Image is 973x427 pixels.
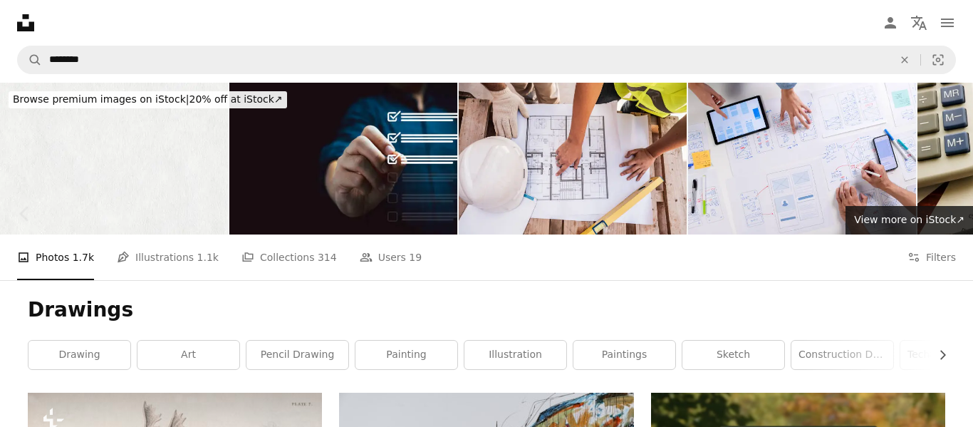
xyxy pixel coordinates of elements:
a: Next [923,145,973,282]
a: art [137,341,239,369]
a: pencil drawing [246,341,348,369]
a: drawing [28,341,130,369]
button: Menu [933,9,962,37]
img: Businessman using pen to tick mark for check review and approve virtual document , Quality assura... [229,83,457,235]
a: Home — Unsplash [17,14,34,31]
a: View more on iStock↗ [845,206,973,235]
a: Log in / Sign up [876,9,905,37]
a: painting [355,341,457,369]
span: 1.1k [197,249,219,265]
a: Collections 314 [241,235,337,280]
h1: Drawings [28,297,945,323]
span: View more on iStock ↗ [854,214,964,225]
button: Visual search [921,46,955,73]
a: illustration [464,341,566,369]
button: Filters [907,235,956,280]
button: Clear [889,46,920,73]
form: Find visuals sitewide [17,46,956,74]
span: 20% off at iStock ↗ [13,93,283,105]
button: Language [905,9,933,37]
button: Search Unsplash [18,46,42,73]
img: Close-up of a construction workers analyzing blueprint on construction site [459,83,687,235]
span: Browse premium images on iStock | [13,93,189,105]
a: sketch [682,341,784,369]
a: construction drawings [791,341,893,369]
button: scroll list to the right [930,341,945,369]
a: Users 19 [360,235,422,280]
span: 314 [318,249,337,265]
img: UX/UI designers discussing and brainstorming on wireframes for a website and mobile app prototype... [688,83,916,235]
span: 19 [409,249,422,265]
a: Illustrations 1.1k [117,235,219,280]
a: paintings [573,341,675,369]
